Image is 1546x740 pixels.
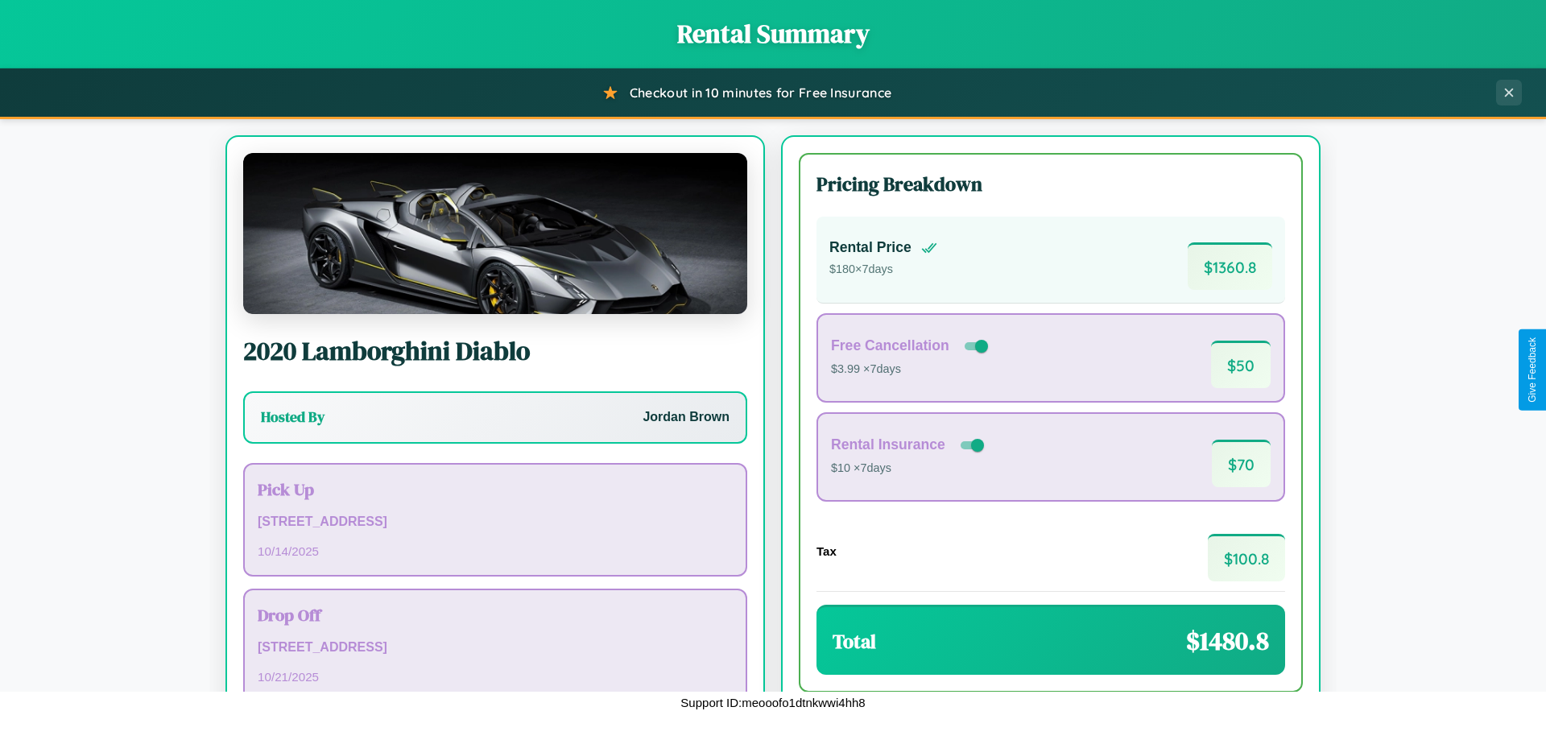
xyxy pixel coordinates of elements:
span: $ 1480.8 [1186,623,1269,659]
p: 10 / 21 / 2025 [258,666,733,688]
h3: Total [833,628,876,655]
span: $ 1360.8 [1188,242,1272,290]
div: Give Feedback [1527,337,1538,403]
h4: Tax [816,544,837,558]
p: [STREET_ADDRESS] [258,636,733,659]
h3: Hosted By [261,407,324,427]
p: $10 × 7 days [831,458,987,479]
h3: Pick Up [258,477,733,501]
h4: Rental Price [829,239,911,256]
p: Jordan Brown [643,406,730,429]
p: 10 / 14 / 2025 [258,540,733,562]
p: $3.99 × 7 days [831,359,991,380]
h2: 2020 Lamborghini Diablo [243,333,747,369]
span: $ 50 [1211,341,1271,388]
img: Lamborghini Diablo [243,153,747,314]
span: $ 70 [1212,440,1271,487]
p: [STREET_ADDRESS] [258,511,733,534]
p: Support ID: meooofo1dtnkwwi4hh8 [680,692,865,713]
h4: Rental Insurance [831,436,945,453]
p: $ 180 × 7 days [829,259,937,280]
span: Checkout in 10 minutes for Free Insurance [630,85,891,101]
span: $ 100.8 [1208,534,1285,581]
h3: Pricing Breakdown [816,171,1285,197]
h1: Rental Summary [16,16,1530,52]
h4: Free Cancellation [831,337,949,354]
h3: Drop Off [258,603,733,626]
